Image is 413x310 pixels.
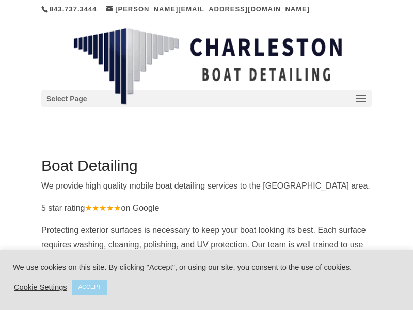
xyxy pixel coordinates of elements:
[46,93,87,105] span: Select Page
[14,283,67,292] a: Cookie Settings
[121,204,159,212] span: on Google
[85,204,121,212] span: ★★★★★
[50,5,97,13] a: 843.737.3444
[41,158,372,179] h1: Boat Detailing
[72,280,108,295] a: ACCEPT
[41,204,121,212] span: 5 star rating
[106,5,310,13] a: [PERSON_NAME][EMAIL_ADDRESS][DOMAIN_NAME]
[13,262,400,272] div: We use cookies on this site. By clicking "Accept", or using our site, you consent to the use of c...
[73,28,342,105] img: Charleston Boat Detailing
[41,179,372,201] p: We provide high quality mobile boat detailing services to the [GEOGRAPHIC_DATA] area.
